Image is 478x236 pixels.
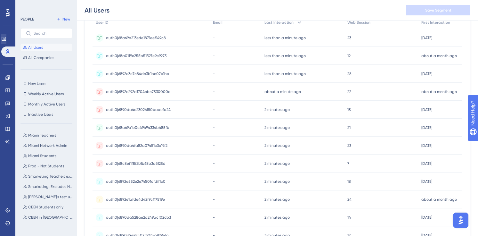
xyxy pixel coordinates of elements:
[28,133,56,138] span: Miami Teachers
[213,89,215,94] span: -
[28,184,74,189] span: Smarketing: Excludes NC demo users
[20,131,76,139] button: Miami Teachers
[20,100,72,108] button: Monthly Active Users
[264,20,294,25] span: Last Interaction
[20,162,76,170] button: Prod - Not Students
[28,45,43,50] span: All Users
[54,15,72,23] button: New
[62,17,70,22] span: New
[20,152,76,160] button: Miami Students
[106,89,170,94] span: auth0|6892e292d1704cbc7530000e
[264,36,306,40] time: less than a minute ago
[213,143,215,148] span: -
[347,35,351,40] span: 23
[421,20,450,25] span: First Interaction
[421,125,432,130] time: [DATE]
[106,53,166,58] span: auth0|68a0119e255b51397e9e9273
[347,215,351,220] span: 14
[96,20,109,25] span: User ID
[20,17,34,22] div: PEOPLE
[421,161,432,166] time: [DATE]
[28,112,53,117] span: Inactive Users
[20,193,76,201] button: [PERSON_NAME]'s test users
[347,107,351,112] span: 15
[106,125,169,130] span: auth0|68a69a1e0c49494334b485fb
[264,215,290,220] time: 2 minutes ago
[20,90,72,98] button: Weekly Active Users
[106,107,171,112] span: auth0|6890da4c23026180baaefa24
[213,197,215,202] span: -
[106,161,166,166] span: auth0|68c8ef1f8f2b1b68b3a6125d
[264,197,290,202] time: 2 minutes ago
[213,20,223,25] span: Email
[106,215,171,220] span: auth0|6890da528ae2a249acf02cb3
[347,89,351,94] span: 22
[15,2,40,9] span: Need Help?
[106,35,166,40] span: auth0|68a69b213ede1871eef149c8
[421,215,432,220] time: [DATE]
[347,125,351,130] span: 21
[28,215,74,220] span: CBEN in [GEOGRAPHIC_DATA]
[347,161,349,166] span: 7
[264,54,306,58] time: less than a minute ago
[106,179,166,184] span: auth0|6892e552e2e74501cfdff1c0
[20,54,72,62] button: All Companies
[264,107,290,112] time: 2 minutes ago
[20,142,76,149] button: Miami Network Admin
[347,143,351,148] span: 23
[106,197,165,202] span: auth0|6892e1afde4d42f9cf17519e
[106,143,167,148] span: auth0|6890da4fa82a07451c3c19f2
[213,35,215,40] span: -
[20,183,76,190] button: Smarketing: Excludes NC demo users
[421,179,432,184] time: [DATE]
[28,174,74,179] span: Smarketing Teacher: excludes demo users
[85,6,109,15] div: All Users
[28,102,65,107] span: Monthly Active Users
[347,53,351,58] span: 12
[347,71,352,76] span: 28
[213,179,215,184] span: -
[421,54,457,58] time: about a month ago
[28,143,67,148] span: Miami Network Admin
[28,91,64,97] span: Weekly Active Users
[347,179,351,184] span: 18
[213,53,215,58] span: -
[213,215,215,220] span: -
[34,31,67,36] input: Search
[347,20,370,25] span: Web Session
[451,211,470,230] iframe: UserGuiding AI Assistant Launcher
[421,72,432,76] time: [DATE]
[28,55,54,60] span: All Companies
[264,89,301,94] time: about a minute ago
[264,143,290,148] time: 2 minutes ago
[20,203,76,211] button: CBEN Students only
[28,81,46,86] span: New Users
[20,214,76,221] button: CBEN in [GEOGRAPHIC_DATA]
[264,179,290,184] time: 2 minutes ago
[28,205,63,210] span: CBEN Students only
[264,161,290,166] time: 2 minutes ago
[406,5,470,15] button: Save Segment
[425,8,451,13] span: Save Segment
[213,107,215,112] span: -
[421,36,432,40] time: [DATE]
[213,71,215,76] span: -
[28,194,74,199] span: [PERSON_NAME]'s test users
[421,107,432,112] time: [DATE]
[28,153,56,158] span: Miami Students
[20,80,72,88] button: New Users
[28,164,64,169] span: Prod - Not Students
[106,71,169,76] span: auth0|6892e3e7c84dc3b1bc07b1ba
[20,44,72,51] button: All Users
[20,173,76,180] button: Smarketing Teacher: excludes demo users
[421,197,457,202] time: about a month ago
[421,143,432,148] time: [DATE]
[421,89,457,94] time: about a month ago
[20,111,72,118] button: Inactive Users
[213,161,215,166] span: -
[213,125,215,130] span: -
[264,125,290,130] time: 2 minutes ago
[264,72,306,76] time: less than a minute ago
